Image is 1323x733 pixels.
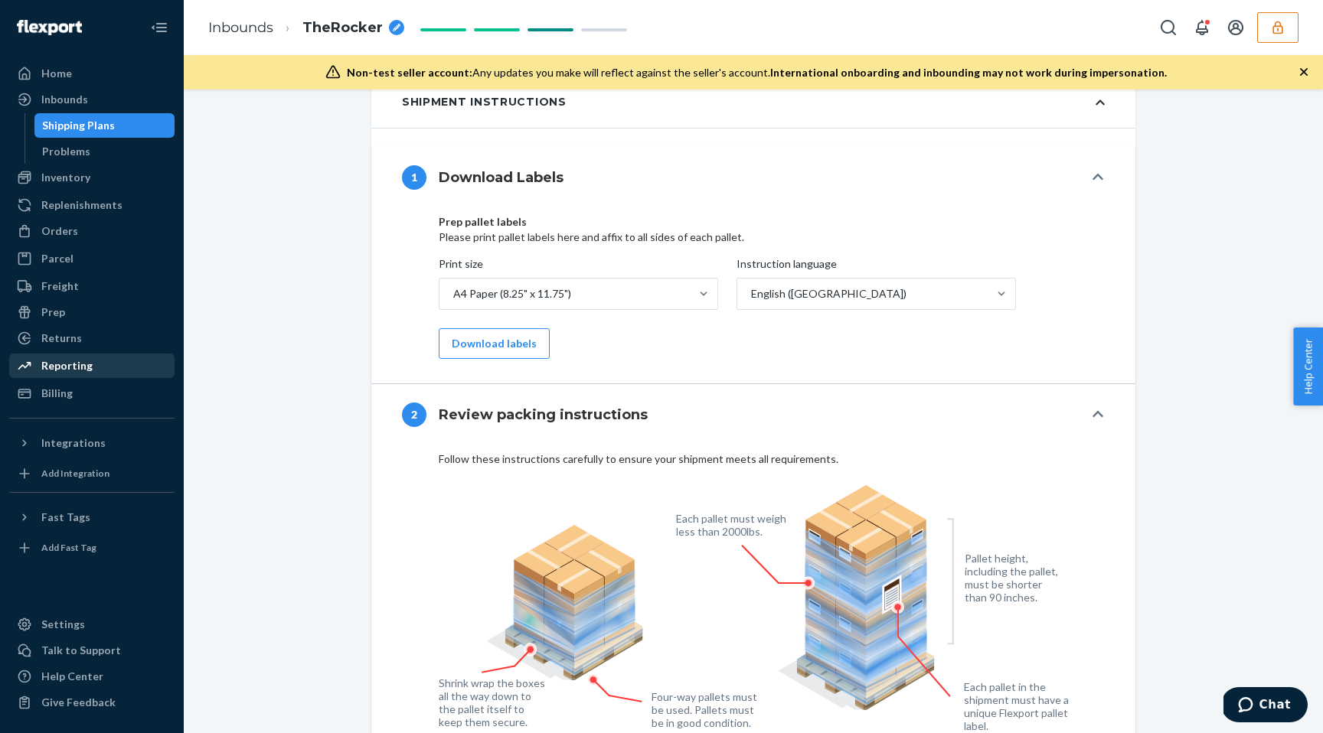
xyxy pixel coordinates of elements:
[41,279,79,294] div: Freight
[42,118,115,133] div: Shipping Plans
[302,18,383,38] span: TheRocker
[1293,327,1323,406] button: Help Center
[1187,12,1217,43] button: Open notifications
[41,223,78,239] div: Orders
[737,256,837,278] span: Instruction language
[9,219,175,243] a: Orders
[9,690,175,715] button: Give Feedback
[9,326,175,350] a: Returns
[750,286,751,301] input: Instruction languageEnglish ([GEOGRAPHIC_DATA])
[41,617,85,632] div: Settings
[439,405,648,425] h4: Review packing instructions
[41,197,122,213] div: Replenishments
[402,165,426,190] div: 1
[17,20,82,35] img: Flexport logo
[41,510,90,525] div: Fast Tags
[9,246,175,271] a: Parcel
[41,695,116,710] div: Give Feedback
[41,305,65,320] div: Prep
[676,512,790,538] figcaption: Each pallet must weigh less than 2000lbs.
[42,144,90,159] div: Problems
[452,286,453,301] input: Print sizeA4 Paper (8.25" x 11.75")
[196,5,416,50] ol: breadcrumbs
[41,386,73,401] div: Billing
[652,690,758,729] figcaption: Four-way pallets must be used. Pallets must be in good condition.
[9,165,175,190] a: Inventory
[144,12,175,43] button: Close Navigation
[770,66,1167,79] span: International onboarding and inbounding may not work during impersonation.
[9,431,175,455] button: Integrations
[41,170,90,185] div: Inventory
[41,467,109,480] div: Add Integration
[965,552,1065,604] figcaption: Pallet height, including the pallet, must be shorter than 90 inches.
[439,214,1068,230] div: Prep pallet labels
[41,669,103,684] div: Help Center
[208,19,273,36] a: Inbounds
[9,274,175,298] a: Freight
[347,65,1167,80] div: Any updates you make will reflect against the seller's account.
[964,680,1080,732] figcaption: Each pallet in the shipment must have a unique Flexport pallet label.
[453,286,571,301] div: A4 Paper (8.25" x 11.75")
[402,94,567,109] div: Shipment Instructions
[1220,12,1251,43] button: Open account menu
[347,66,472,79] span: Non-test seller account:
[41,643,121,658] div: Talk to Support
[371,147,1135,208] button: 1Download Labels
[41,66,72,81] div: Home
[439,256,483,278] span: Print size
[439,451,1068,467] div: Follow these instructions carefully to ensure your shipment meets all requirements.
[439,328,550,359] button: Download labels
[9,461,175,486] a: Add Integration
[41,541,96,554] div: Add Fast Tag
[9,612,175,637] a: Settings
[34,113,175,138] a: Shipping Plans
[439,676,548,728] figcaption: Shrink wrap the boxes all the way down to the pallet itself to keep them secure.
[9,353,175,378] a: Reporting
[41,358,93,373] div: Reporting
[371,384,1135,445] button: 2Review packing instructions
[9,61,175,86] a: Home
[41,251,73,266] div: Parcel
[9,638,175,663] button: Talk to Support
[9,536,175,560] a: Add Fast Tag
[34,139,175,164] a: Problems
[439,230,1068,245] div: Please print pallet labels here and affix to all sides of each pallet.
[439,168,563,187] h4: Download Labels
[9,381,175,406] a: Billing
[1223,687,1308,725] iframe: Opens a widget where you can chat to one of our agents
[41,331,82,346] div: Returns
[751,286,906,301] div: English ([GEOGRAPHIC_DATA])
[402,402,426,427] div: 2
[9,505,175,529] button: Fast Tags
[41,92,88,107] div: Inbounds
[1153,12,1184,43] button: Open Search Box
[9,664,175,689] a: Help Center
[41,435,106,451] div: Integrations
[9,300,175,324] a: Prep
[9,87,175,112] a: Inbounds
[9,193,175,217] a: Replenishments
